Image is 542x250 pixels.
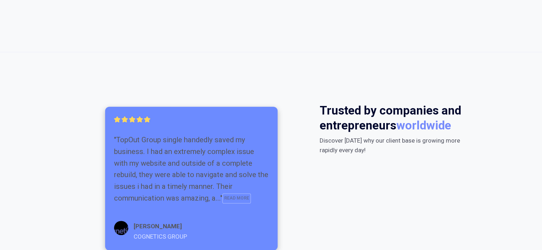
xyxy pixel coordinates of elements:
h4: Trusted by companies and entrepreneurs [320,103,462,133]
span: Read more [222,193,251,203]
span: worldwide [396,118,451,133]
p: "TopOut Group single handedly saved my business. I had an extremely complex issue with my website... [114,134,269,204]
p: Cognetics Group [134,232,269,241]
p: [PERSON_NAME] [134,222,269,231]
div: Discover [DATE] why our client base is growing more rapidly every day! [320,136,462,155]
img: Matthew Denneny [114,221,128,235]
